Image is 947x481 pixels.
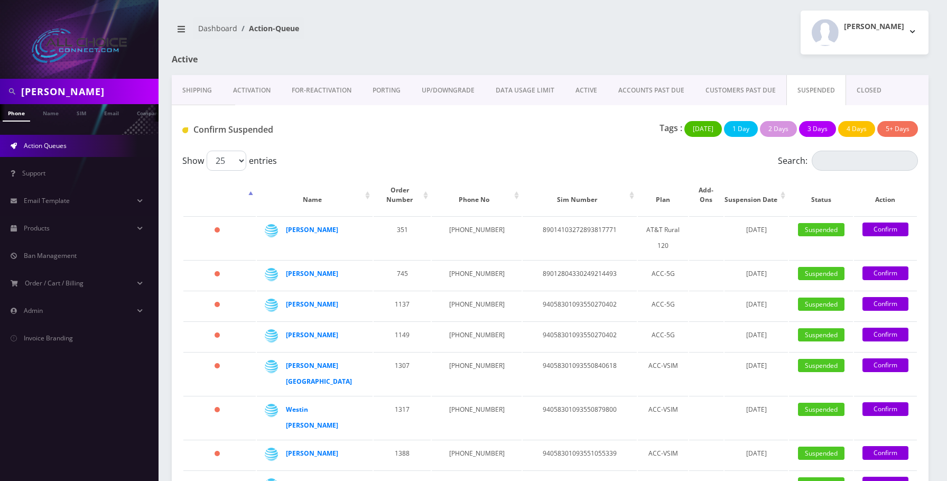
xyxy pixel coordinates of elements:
[798,267,844,280] span: Suspended
[374,440,431,469] td: 1388
[374,396,431,439] td: 1317
[725,175,788,215] th: Suspension Date: activate to sort column ascending
[695,75,786,106] a: CUSTOMERS PAST DUE
[198,23,237,33] a: Dashboard
[798,298,844,311] span: Suspended
[21,81,156,101] input: Search in Company
[523,440,637,469] td: 94058301093551055339
[862,446,908,460] a: Confirm
[789,175,852,215] th: Status
[798,223,844,236] span: Suspended
[725,321,788,351] td: [DATE]
[24,141,67,150] span: Action Queues
[432,291,521,320] td: [PHONE_NUMBER]
[99,104,124,121] a: Email
[523,321,637,351] td: 94058301093550270402
[374,321,431,351] td: 1149
[286,361,352,386] strong: [PERSON_NAME] [GEOGRAPHIC_DATA]
[22,169,45,178] span: Support
[798,447,844,460] span: Suspended
[862,223,908,236] a: Confirm
[523,396,637,439] td: 94058301093550879800
[760,121,797,137] button: 2 Days
[523,291,637,320] td: 94058301093550270402
[854,175,917,215] th: Action
[638,352,688,395] td: ACC-VSIM
[374,260,431,290] td: 745
[24,251,77,260] span: Ban Management
[798,328,844,341] span: Suspended
[286,330,338,339] a: [PERSON_NAME]
[608,75,695,106] a: ACCOUNTS PAST DUE
[638,260,688,290] td: ACC-5G
[862,266,908,280] a: Confirm
[432,260,521,290] td: [PHONE_NUMBER]
[862,297,908,311] a: Confirm
[801,11,929,54] button: [PERSON_NAME]
[812,151,918,171] input: Search:
[257,175,373,215] th: Name: activate to sort column ascending
[660,122,682,134] p: Tags :
[432,440,521,469] td: [PHONE_NUMBER]
[725,291,788,320] td: [DATE]
[844,22,904,31] h2: [PERSON_NAME]
[24,224,50,233] span: Products
[172,54,413,64] h1: Active
[724,121,758,137] button: 1 Day
[684,121,722,137] button: [DATE]
[523,352,637,395] td: 94058301093550840618
[638,291,688,320] td: ACC-5G
[862,402,908,416] a: Confirm
[778,151,918,171] label: Search:
[638,175,688,215] th: Plan
[172,17,542,48] nav: breadcrumb
[725,216,788,259] td: [DATE]
[237,23,299,34] li: Action-Queue
[638,440,688,469] td: ACC-VSIM
[286,405,338,430] a: Westin [PERSON_NAME]
[286,300,338,309] a: [PERSON_NAME]
[638,321,688,351] td: ACC-5G
[432,321,521,351] td: [PHONE_NUMBER]
[182,127,188,133] img: Confirm Suspended
[362,75,411,106] a: PORTING
[24,306,43,315] span: Admin
[24,334,73,343] span: Invoice Branding
[523,216,637,259] td: 89014103272893817771
[286,449,338,458] a: [PERSON_NAME]
[286,225,338,234] a: [PERSON_NAME]
[286,269,338,278] a: [PERSON_NAME]
[432,352,521,395] td: [PHONE_NUMBER]
[689,175,723,215] th: Add-Ons
[374,291,431,320] td: 1137
[565,75,608,106] a: ACTIVE
[638,396,688,439] td: ACC-VSIM
[432,396,521,439] td: [PHONE_NUMBER]
[725,396,788,439] td: [DATE]
[222,75,281,106] a: Activation
[523,260,637,290] td: 89012804330249214493
[798,359,844,372] span: Suspended
[3,104,30,122] a: Phone
[432,175,521,215] th: Phone No: activate to sort column ascending
[24,196,70,205] span: Email Template
[38,104,64,121] a: Name
[786,75,846,106] a: SUSPENDED
[183,175,256,215] th: : activate to sort column descending
[798,403,844,416] span: Suspended
[799,121,836,137] button: 3 Days
[725,260,788,290] td: [DATE]
[862,328,908,341] a: Confirm
[374,352,431,395] td: 1307
[877,121,918,137] button: 5+ Days
[432,216,521,259] td: [PHONE_NUMBER]
[485,75,565,106] a: DATA USAGE LIMIT
[846,75,892,106] a: CLOSED
[132,104,167,121] a: Company
[725,352,788,395] td: [DATE]
[172,75,222,106] a: Shipping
